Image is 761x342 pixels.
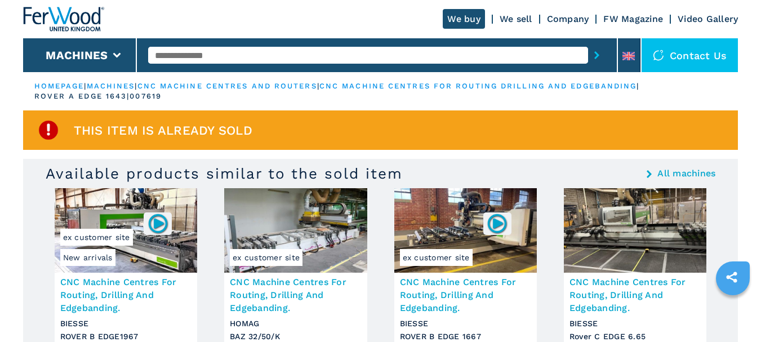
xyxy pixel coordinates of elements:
[130,91,162,101] p: 007619
[637,82,639,90] span: |
[46,48,108,62] button: Machines
[46,165,403,183] h3: Available products similar to the sold item
[23,7,104,32] img: Ferwood
[319,82,637,90] a: cnc machine centres for routing drilling and edgebanding
[486,212,508,234] img: 008013
[147,212,169,234] img: 008134
[718,263,746,291] a: sharethis
[588,42,606,68] button: submit-button
[55,188,197,273] img: CNC Machine Centres For Routing, Drilling And Edgebanding. BIESSE ROVER B EDGE1967
[657,169,715,178] a: All machines
[74,124,252,137] span: This item is already sold
[60,229,133,246] span: ex customer site
[135,82,137,90] span: |
[394,188,537,273] img: CNC Machine Centres For Routing, Drilling And Edgebanding. BIESSE ROVER B EDGE 1667
[547,14,589,24] a: Company
[603,14,663,24] a: FW Magazine
[137,82,317,90] a: cnc machine centres and routers
[678,14,738,24] a: Video Gallery
[60,276,192,314] h3: CNC Machine Centres For Routing, Drilling And Edgebanding.
[37,119,60,141] img: SoldProduct
[87,82,135,90] a: machines
[569,276,701,314] h3: CNC Machine Centres For Routing, Drilling And Edgebanding.
[500,14,532,24] a: We sell
[713,291,753,334] iframe: Chat
[564,188,706,273] img: CNC Machine Centres For Routing, Drilling And Edgebanding. BIESSE Rover C EDGE 6.65
[642,38,738,72] div: Contact us
[230,276,361,314] h3: CNC Machine Centres For Routing, Drilling And Edgebanding.
[60,249,115,266] span: New arrivals
[400,249,473,266] span: ex customer site
[400,276,531,314] h3: CNC Machine Centres For Routing, Drilling And Edgebanding.
[653,50,664,61] img: Contact us
[317,82,319,90] span: |
[443,9,485,29] a: We buy
[84,82,86,90] span: |
[34,91,130,101] p: rover a edge 1643 |
[230,249,302,266] span: ex customer site
[34,82,84,90] a: HOMEPAGE
[224,188,367,273] img: CNC Machine Centres For Routing, Drilling And Edgebanding. HOMAG BAZ 32/50/K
